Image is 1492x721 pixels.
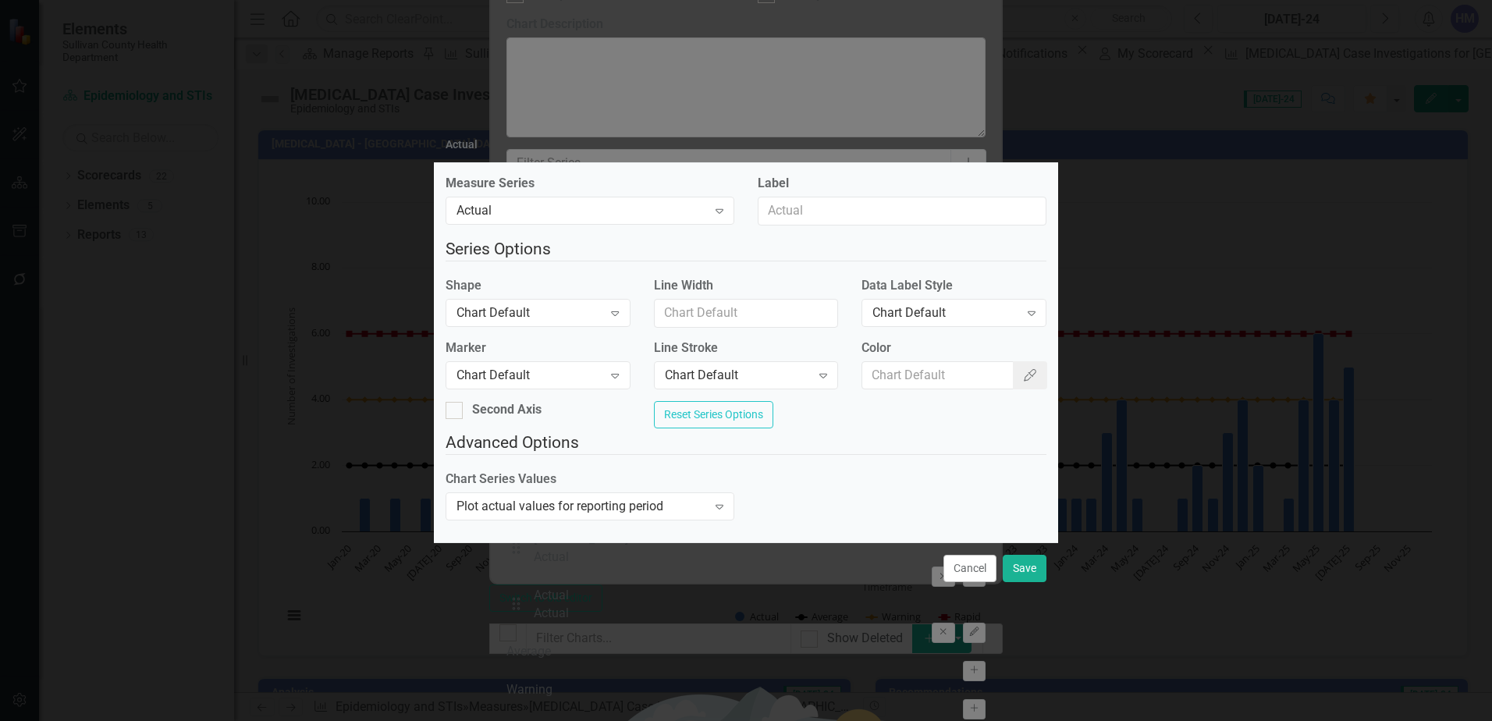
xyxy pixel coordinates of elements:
button: Cancel [943,555,996,582]
label: Shape [446,277,631,295]
label: Marker [446,339,631,357]
label: Measure Series [446,175,734,193]
div: Second Axis [472,401,542,419]
div: Chart Default [456,304,602,321]
legend: Series Options [446,237,1046,261]
strong: Monitor Reporting Processes [35,75,209,88]
label: Line Width [654,277,839,295]
div: Actual [446,139,478,151]
label: Color [861,339,1046,357]
strong: Enhance Prevention Strategies [35,6,219,20]
p: In [DATE], Sullivan County reported 0 [MEDICAL_DATA] case investigations, consistent with [DATE],... [4,4,506,98]
div: Plot actual values for reporting period [456,498,707,516]
label: Data Label Style [861,277,1046,295]
label: Label [758,175,1046,193]
div: Chart Default [456,366,602,384]
label: Chart Series Values [446,471,734,488]
div: Chart Default [872,304,1018,321]
input: Chart Default [654,299,839,328]
div: Actual [456,202,707,220]
p: : Investigate potential reporting delays to ensure timely and accurate data collection, which is ... [35,73,506,129]
div: Chart Default [665,366,811,384]
input: Actual [758,197,1046,226]
button: Reset Series Options [654,401,773,428]
label: Line Stroke [654,339,839,357]
p: : Continue and possibly expand current prevention programs to maintain low [MEDICAL_DATA] case nu... [35,4,506,60]
legend: Advanced Options [446,431,1046,455]
input: Chart Default [861,361,1014,390]
button: Save [1003,555,1046,582]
